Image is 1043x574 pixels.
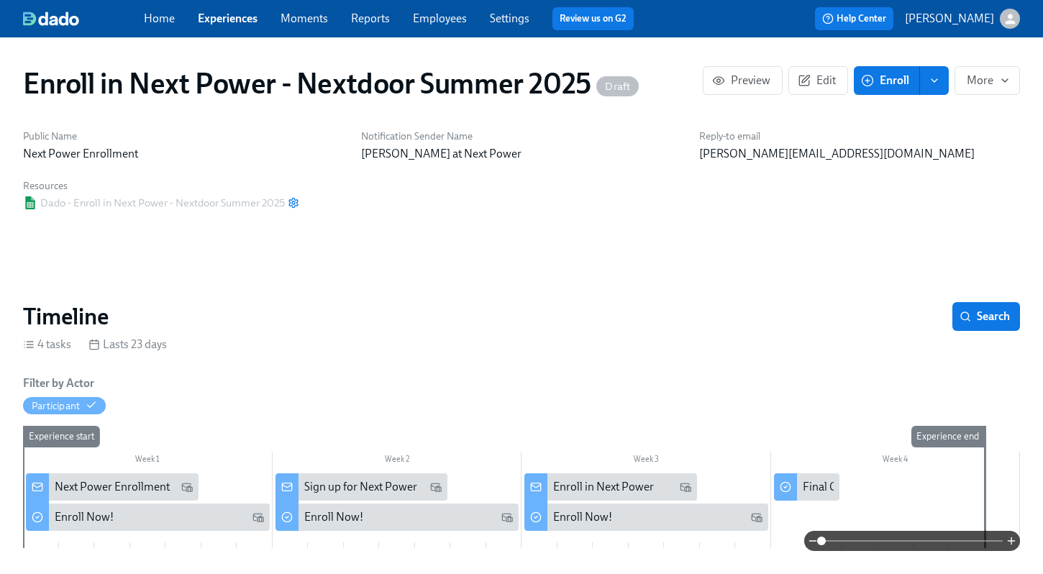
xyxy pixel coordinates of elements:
[281,12,328,25] a: Moments
[680,481,691,493] svg: Work Email
[88,337,167,352] div: Lasts 23 days
[822,12,886,26] span: Help Center
[524,504,768,531] div: Enroll Now!
[23,302,109,331] h2: Timeline
[715,73,770,88] span: Preview
[273,452,522,470] div: Week 2
[32,399,80,413] div: Hide Participant
[952,302,1020,331] button: Search
[23,426,100,447] div: Experience start
[854,66,920,95] button: Enroll
[501,511,513,523] svg: Work Email
[911,426,985,447] div: Experience end
[304,479,417,495] div: Sign up for Next Power
[920,66,949,95] button: enroll
[967,73,1008,88] span: More
[905,9,1020,29] button: [PERSON_NAME]
[144,12,175,25] a: Home
[771,452,1021,470] div: Week 4
[23,66,639,101] h1: Enroll in Next Power - Nextdoor Summer 2025
[962,309,1010,324] span: Search
[801,73,836,88] span: Edit
[490,12,529,25] a: Settings
[23,375,94,391] h6: Filter by Actor
[275,473,448,501] div: Sign up for Next Power
[361,146,682,162] p: [PERSON_NAME] at Next Power
[23,337,71,352] div: 4 tasks
[26,504,270,531] div: Enroll Now!
[55,509,114,525] div: Enroll Now!
[23,179,299,193] h6: Resources
[181,481,193,493] svg: Work Email
[774,473,839,501] div: Final Opportunity to Enroll in Next Power
[304,509,363,525] div: Enroll Now!
[699,129,1020,143] h6: Reply-to email
[198,12,258,25] a: Experiences
[864,73,909,88] span: Enroll
[703,66,783,95] button: Preview
[23,452,273,470] div: Week 1
[553,509,612,525] div: Enroll Now!
[521,452,771,470] div: Week 3
[252,511,264,523] svg: Work Email
[552,7,634,30] button: Review us on G2
[955,66,1020,95] button: More
[815,7,893,30] button: Help Center
[361,129,682,143] h6: Notification Sender Name
[560,12,627,26] a: Review us on G2
[26,473,199,501] div: Next Power Enrollment
[524,473,697,501] div: Enroll in Next Power
[23,129,344,143] h6: Public Name
[413,12,467,25] a: Employees
[553,479,654,495] div: Enroll in Next Power
[275,504,519,531] div: Enroll Now!
[23,397,106,414] button: Participant
[905,11,994,27] p: [PERSON_NAME]
[751,511,762,523] svg: Work Email
[596,81,639,92] span: Draft
[430,481,442,493] svg: Work Email
[788,66,848,95] button: Edit
[351,12,390,25] a: Reports
[23,12,144,26] a: dado
[699,146,1020,162] p: [PERSON_NAME][EMAIL_ADDRESS][DOMAIN_NAME]
[23,146,344,162] p: Next Power Enrollment
[23,12,79,26] img: dado
[803,479,1005,495] div: Final Opportunity to Enroll in Next Power
[55,479,170,495] div: Next Power Enrollment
